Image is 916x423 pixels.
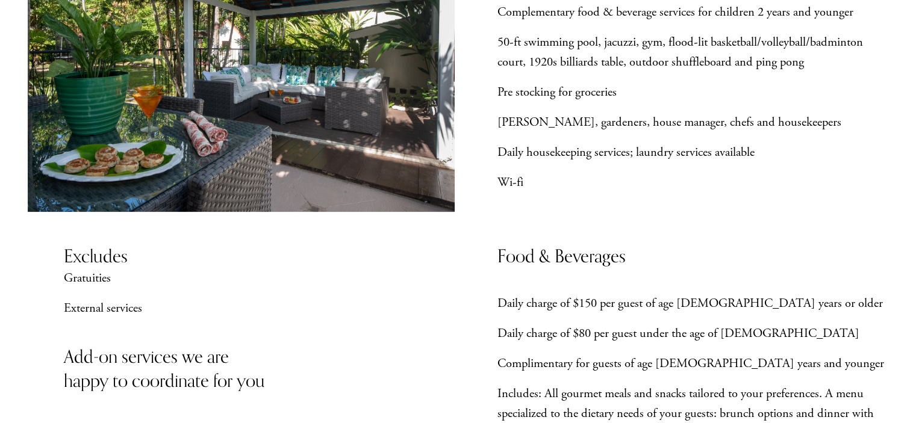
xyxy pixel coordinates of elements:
p: Daily housekeeping services; laundry services available [497,143,888,162]
p: Complimentary for guests of age [DEMOGRAPHIC_DATA] years and younger [497,354,888,374]
h3: Food & Beverages [497,244,708,268]
h3: Excludes [64,244,274,268]
p: Pre stocking for groceries [497,82,888,102]
p: Daily charge of $80 per guest under the age of [DEMOGRAPHIC_DATA] [497,324,888,344]
p: Daily charge of $150 per guest of age [DEMOGRAPHIC_DATA] years or older [497,294,888,313]
p: Complementary food & beverage services for children 2 years and younger [497,2,888,22]
p: External services [64,298,455,318]
p: 50-ft swimming pool, jacuzzi, gym, flood-lit basketball/volleyball/badminton court, 1920s billiar... [497,32,888,72]
p: Wi-fi [497,173,888,193]
h3: Add-on services we are happy to coordinate for you [64,344,274,393]
p: [PERSON_NAME], gardeners, house manager, chefs and housekeepers [497,113,888,132]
